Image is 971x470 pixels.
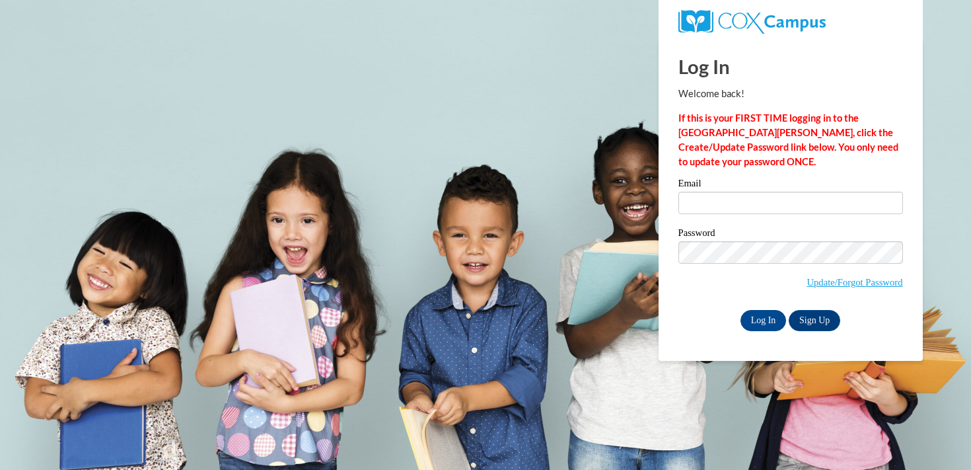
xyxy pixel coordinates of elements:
label: Password [678,228,903,241]
strong: If this is your FIRST TIME logging in to the [GEOGRAPHIC_DATA][PERSON_NAME], click the Create/Upd... [678,112,898,167]
h1: Log In [678,53,903,80]
label: Email [678,178,903,192]
a: Sign Up [789,310,840,331]
img: COX Campus [678,10,826,34]
p: Welcome back! [678,87,903,101]
a: Update/Forgot Password [807,277,902,288]
a: COX Campus [678,15,826,26]
input: Log In [740,310,787,331]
